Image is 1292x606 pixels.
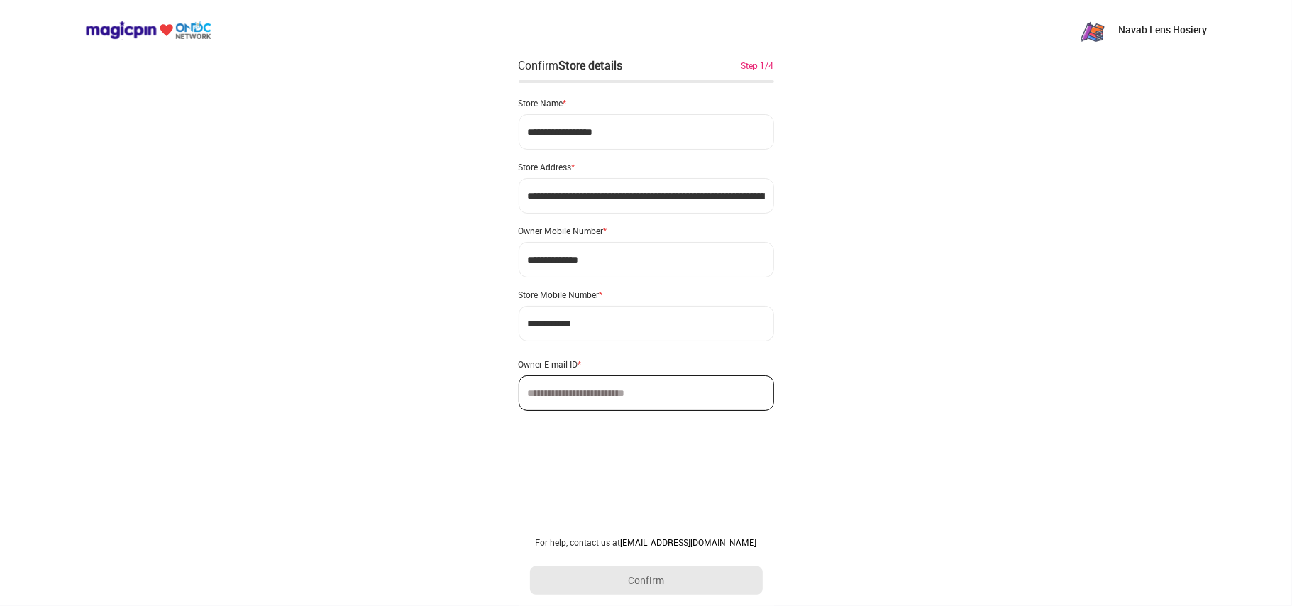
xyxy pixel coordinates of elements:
[621,536,757,548] a: [EMAIL_ADDRESS][DOMAIN_NAME]
[85,21,211,40] img: ondc-logo-new-small.8a59708e.svg
[519,358,774,370] div: Owner E-mail ID
[559,57,623,73] div: Store details
[519,225,774,236] div: Owner Mobile Number
[519,97,774,109] div: Store Name
[741,59,774,72] div: Step 1/4
[530,536,763,548] div: For help, contact us at
[1118,23,1207,37] p: Navab Lens Hosiery
[519,57,623,74] div: Confirm
[530,566,763,595] button: Confirm
[1078,16,1107,44] img: zN8eeJ7_1yFC7u6ROh_yaNnuSMByXp4ytvKet0ObAKR-3G77a2RQhNqTzPi8_o_OMQ7Yu_PgX43RpeKyGayj_rdr-Pw
[519,161,774,172] div: Store Address
[519,289,774,300] div: Store Mobile Number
